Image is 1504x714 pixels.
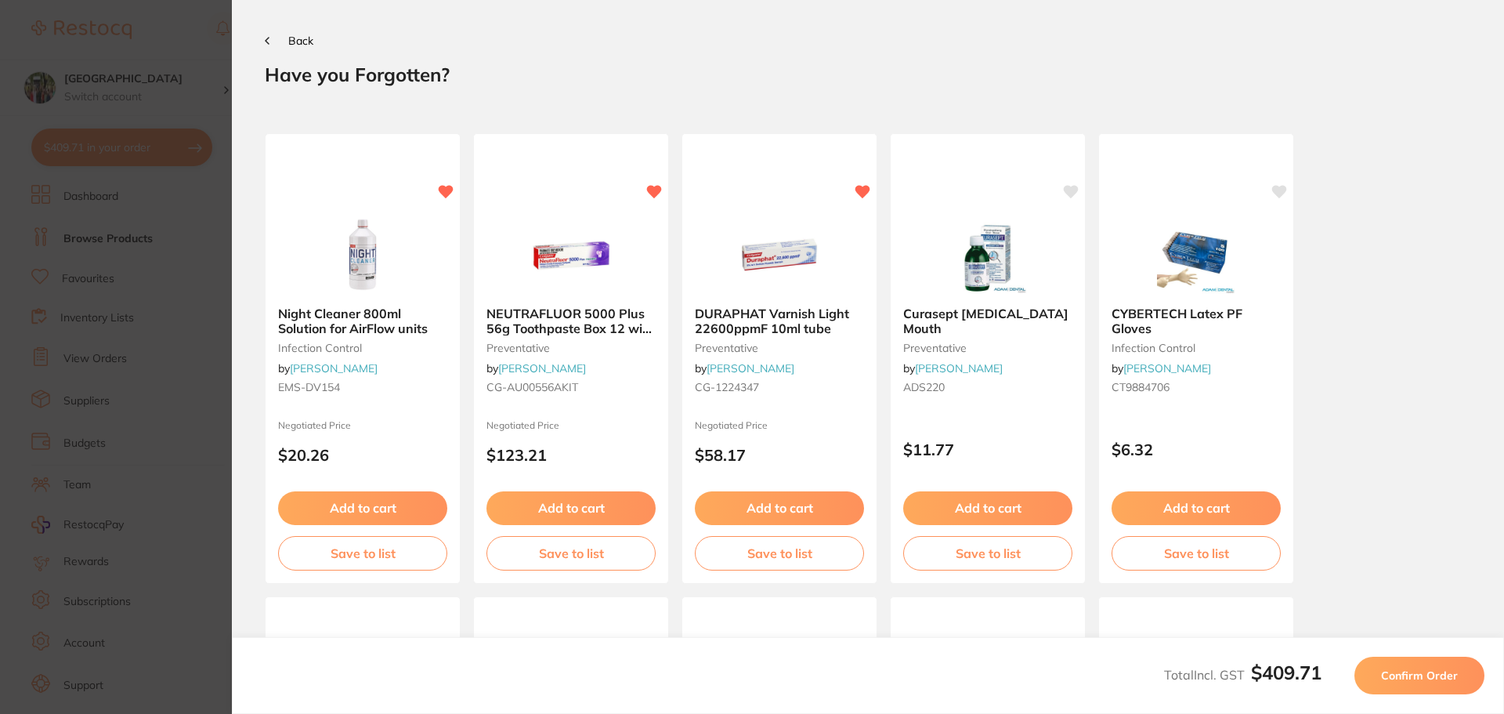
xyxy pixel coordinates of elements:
span: by [486,361,586,375]
small: ADS220 [903,381,1072,393]
p: $123.21 [486,446,656,464]
p: $6.32 [1112,440,1281,458]
b: $409.71 [1251,661,1321,684]
span: Back [288,34,313,48]
button: Save to list [695,536,864,571]
button: Add to cart [278,491,447,524]
a: [PERSON_NAME] [498,361,586,375]
b: Night Cleaner 800ml Solution for AirFlow units [278,306,447,335]
small: preventative [695,342,864,354]
button: Back [265,34,313,47]
b: NEUTRAFLUOR 5000 Plus 56g Toothpaste Box 12 with Labels [486,306,656,335]
button: Save to list [1112,536,1281,571]
button: Add to cart [486,491,656,524]
b: DURAPHAT Varnish Light 22600ppmF 10ml tube [695,306,864,335]
button: Save to list [903,536,1072,571]
button: Add to cart [903,491,1072,524]
small: Negotiated Price [278,420,447,431]
p: $20.26 [278,446,447,464]
button: Save to list [278,536,447,571]
span: Total Incl. GST [1164,667,1321,683]
small: Negotiated Price [486,420,656,431]
img: DURAPHAT Varnish Light 22600ppmF 10ml tube [728,216,830,294]
small: preventative [903,342,1072,354]
img: Curasept Chlorhexidine Mouth [937,216,1039,294]
img: NEUTRAFLUOR 5000 Plus 56g Toothpaste Box 12 with Labels [520,216,622,294]
p: $58.17 [695,446,864,464]
img: CYBERTECH Latex PF Gloves [1145,216,1247,294]
small: EMS-DV154 [278,381,447,393]
img: Night Cleaner 800ml Solution for AirFlow units [312,216,414,294]
span: by [695,361,794,375]
span: by [278,361,378,375]
b: Curasept Chlorhexidine Mouth [903,306,1072,335]
button: Add to cart [1112,491,1281,524]
small: Negotiated Price [695,420,864,431]
button: Save to list [486,536,656,571]
a: [PERSON_NAME] [915,361,1003,375]
small: preventative [486,342,656,354]
button: Confirm Order [1354,657,1484,694]
span: by [903,361,1003,375]
a: [PERSON_NAME] [707,361,794,375]
a: [PERSON_NAME] [1123,361,1211,375]
small: CG-1224347 [695,381,864,393]
small: CG-AU00556AKIT [486,381,656,393]
small: infection control [1112,342,1281,354]
a: [PERSON_NAME] [290,361,378,375]
b: CYBERTECH Latex PF Gloves [1112,306,1281,335]
small: infection control [278,342,447,354]
button: Add to cart [695,491,864,524]
small: CT9884706 [1112,381,1281,393]
span: by [1112,361,1211,375]
span: Confirm Order [1381,669,1458,683]
p: $11.77 [903,440,1072,458]
h2: Have you Forgotten? [265,63,1471,86]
